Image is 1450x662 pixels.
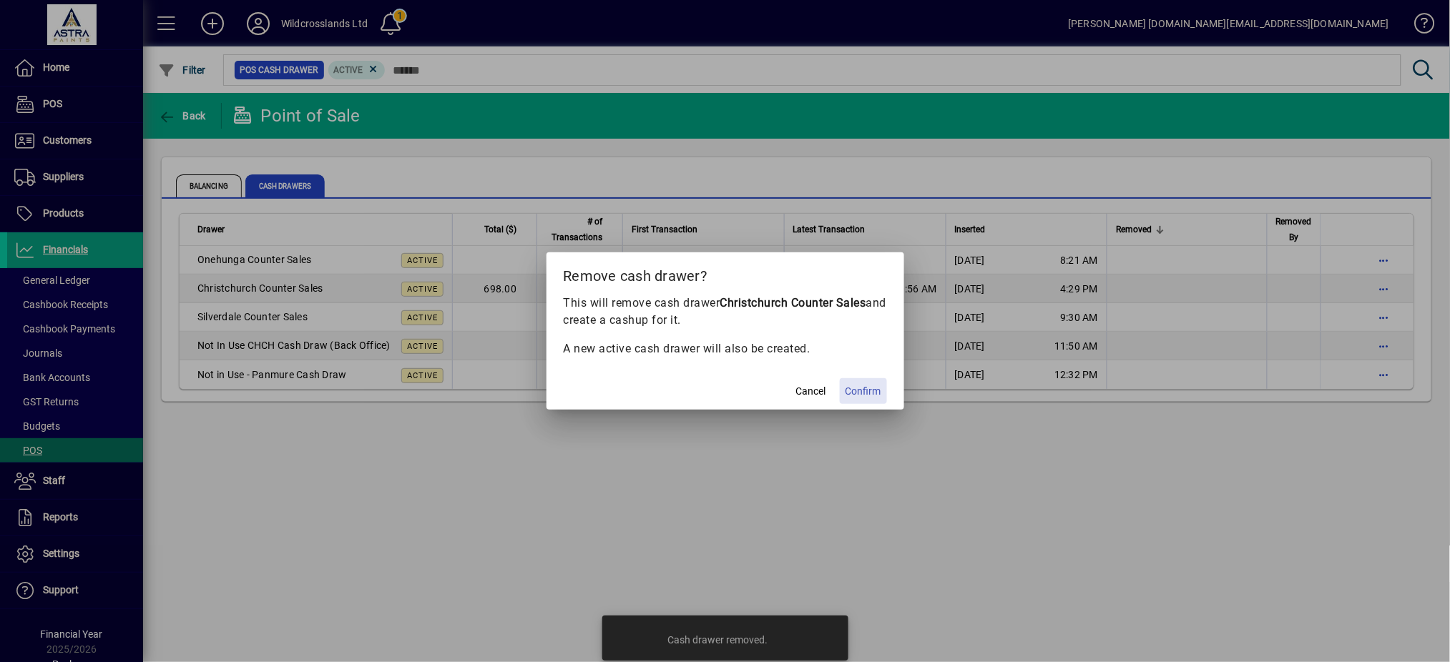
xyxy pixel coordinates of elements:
span: Cancel [796,384,826,399]
b: Christchurch Counter Sales [720,296,866,310]
p: A new active cash drawer will also be created. [564,340,887,357]
span: Confirm [846,384,881,399]
h2: Remove cash drawer? [547,252,904,294]
p: This will remove cash drawer and create a cashup for it. [564,295,887,329]
button: Cancel [788,378,834,404]
button: Confirm [840,378,887,404]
